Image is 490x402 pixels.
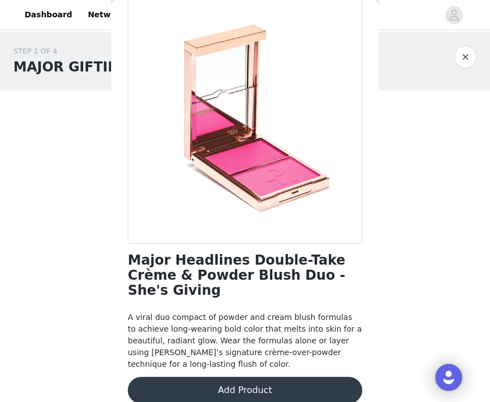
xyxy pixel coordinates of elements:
[13,57,217,77] h1: MAJOR GIFTING WITH GRIN
[13,46,217,57] div: STEP 1 OF 4
[435,364,462,391] div: Open Intercom Messenger
[128,253,362,298] h1: Major Headlines Double-Take Crème & Powder Blush Duo - She's Giving
[18,2,79,27] a: Dashboard
[128,313,362,368] span: A viral duo compact of powder and cream blush formulas to achieve long-wearing bold color that me...
[81,2,136,27] a: Networks
[449,6,459,24] div: avatar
